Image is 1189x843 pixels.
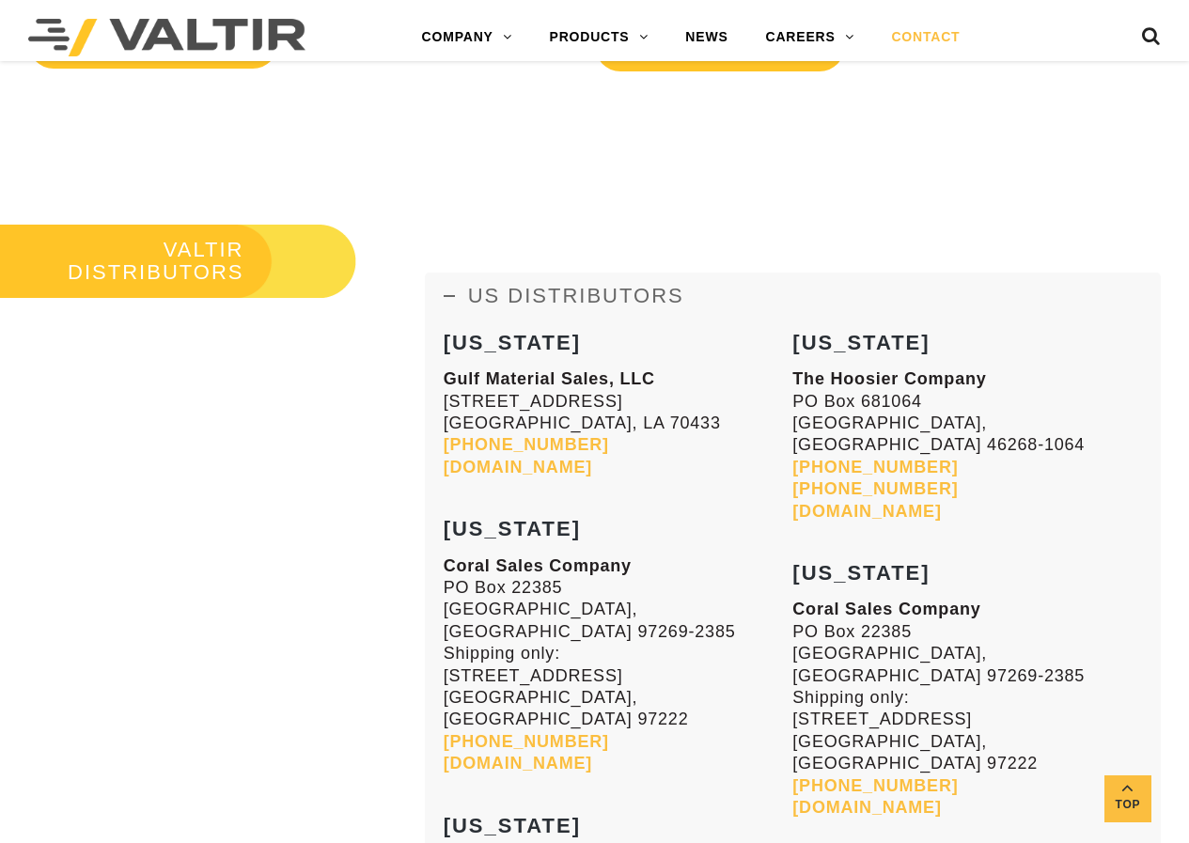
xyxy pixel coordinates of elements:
a: [DOMAIN_NAME] [792,502,941,521]
p: PO Box 681064 [GEOGRAPHIC_DATA], [GEOGRAPHIC_DATA] 46268-1064 [792,368,1142,523]
a: [PHONE_NUMBER] [792,479,958,498]
a: [PHONE_NUMBER] [444,732,609,751]
p: PO Box 22385 [GEOGRAPHIC_DATA], [GEOGRAPHIC_DATA] 97269-2385 Shipping only: [STREET_ADDRESS] [GEO... [444,555,793,775]
strong: [US_STATE] [444,331,581,354]
strong: Coral Sales Company [444,556,632,575]
a: US DISTRIBUTORS [425,273,1161,320]
a: [PHONE_NUMBER] [792,776,958,795]
p: PO Box 22385 [GEOGRAPHIC_DATA], [GEOGRAPHIC_DATA] 97269-2385 Shipping only: [STREET_ADDRESS] [GEO... [792,599,1142,819]
strong: Coral Sales Company [792,600,980,618]
a: CAREERS [747,19,873,56]
strong: [US_STATE] [444,814,581,837]
strong: The Hoosier Company [792,369,986,388]
strong: [US_STATE] [792,331,930,354]
a: COMPANY [403,19,531,56]
strong: [US_STATE] [792,561,930,585]
a: Top [1104,775,1151,822]
a: [PHONE_NUMBER] [444,435,609,454]
a: [DOMAIN_NAME] [792,798,941,817]
a: PRODUCTS [531,19,667,56]
strong: Gulf Material Sales, LLC [444,369,655,388]
p: [STREET_ADDRESS] [GEOGRAPHIC_DATA], LA 70433 [444,368,793,478]
a: NEWS [666,19,746,56]
a: [DOMAIN_NAME] [444,754,592,773]
span: Top [1104,794,1151,816]
a: [DOMAIN_NAME] [444,458,592,476]
span: US DISTRIBUTORS [468,284,684,307]
strong: [US_STATE] [444,517,581,540]
a: CONTACT [872,19,978,56]
a: [PHONE_NUMBER] [792,458,958,476]
img: Valtir [28,19,305,56]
